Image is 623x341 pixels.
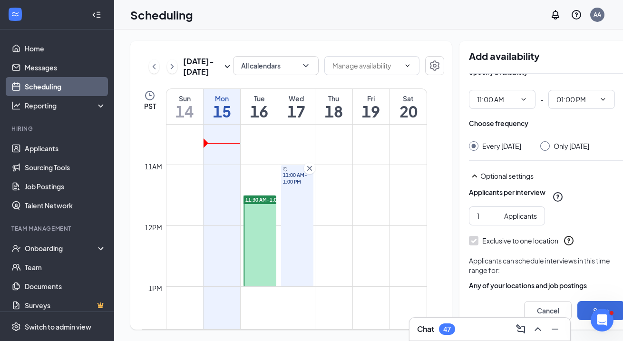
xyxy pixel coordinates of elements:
[183,56,222,77] h3: [DATE] - [DATE]
[167,59,177,74] button: ChevronRight
[482,236,558,245] div: Exclusive to one location
[143,222,164,233] div: 12pm
[149,61,159,72] svg: ChevronLeft
[315,103,352,119] h1: 18
[469,118,528,128] div: Choose frequency
[482,141,521,151] div: Every [DATE]
[425,56,444,75] button: Settings
[166,103,203,119] h1: 14
[552,191,564,203] svg: QuestionInfo
[241,94,277,103] div: Tue
[10,10,20,19] svg: WorkstreamLogo
[144,90,156,101] svg: Clock
[204,89,240,124] a: September 15, 2025
[11,125,104,133] div: Hiring
[25,177,106,196] a: Job Postings
[25,39,106,58] a: Home
[245,196,288,203] span: 11:30 AM-1:00 PM
[11,244,21,253] svg: UserCheck
[166,94,203,103] div: Sun
[25,196,106,215] a: Talent Network
[425,56,444,77] a: Settings
[25,258,106,277] a: Team
[144,101,156,111] span: PST
[353,89,389,124] a: September 19, 2025
[532,323,544,335] svg: ChevronUp
[25,322,91,331] div: Switch to admin view
[530,322,545,337] button: ChevronUp
[149,59,159,74] button: ChevronLeft
[204,103,240,119] h1: 15
[563,235,574,246] svg: QuestionInfo
[443,325,451,333] div: 47
[278,94,315,103] div: Wed
[204,94,240,103] div: Mon
[390,89,427,124] a: September 20, 2025
[278,103,315,119] h1: 17
[241,89,277,124] a: September 16, 2025
[315,94,352,103] div: Thu
[130,7,193,23] h1: Scheduling
[504,211,537,221] div: Applicants
[390,94,427,103] div: Sat
[25,58,106,77] a: Messages
[594,10,601,19] div: AA
[417,324,434,334] h3: Chat
[25,296,106,315] a: SurveysCrown
[571,9,582,20] svg: QuestionInfo
[25,101,107,110] div: Reporting
[524,301,572,320] button: Cancel
[11,101,21,110] svg: Analysis
[547,322,563,337] button: Minimize
[515,323,526,335] svg: ComposeMessage
[404,62,411,69] svg: ChevronDown
[25,77,106,96] a: Scheduling
[25,158,106,177] a: Sourcing Tools
[25,277,106,296] a: Documents
[469,187,545,197] div: Applicants per interview
[11,322,21,331] svg: Settings
[305,164,314,173] svg: Cross
[301,61,311,70] svg: ChevronDown
[353,103,389,119] h1: 19
[591,309,613,331] iframe: Intercom live chat
[222,61,233,72] svg: SmallChevronDown
[241,103,277,119] h1: 16
[146,283,164,293] div: 1pm
[25,244,98,253] div: Onboarding
[143,161,164,172] div: 11am
[429,60,440,71] svg: Settings
[92,10,101,19] svg: Collapse
[390,103,427,119] h1: 20
[554,141,589,151] div: Only [DATE]
[25,139,106,158] a: Applicants
[513,322,528,337] button: ComposeMessage
[166,89,203,124] a: September 14, 2025
[550,9,561,20] svg: Notifications
[233,56,319,75] button: All calendarsChevronDown
[167,61,177,72] svg: ChevronRight
[278,89,315,124] a: September 17, 2025
[549,323,561,335] svg: Minimize
[283,167,288,172] svg: Sync
[315,89,352,124] a: September 18, 2025
[11,224,104,233] div: Team Management
[283,172,312,185] span: 11:00 AM-1:00 PM
[469,170,480,182] svg: SmallChevronUp
[599,96,607,103] svg: ChevronDown
[520,96,527,103] svg: ChevronDown
[332,60,400,71] input: Manage availability
[353,94,389,103] div: Fri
